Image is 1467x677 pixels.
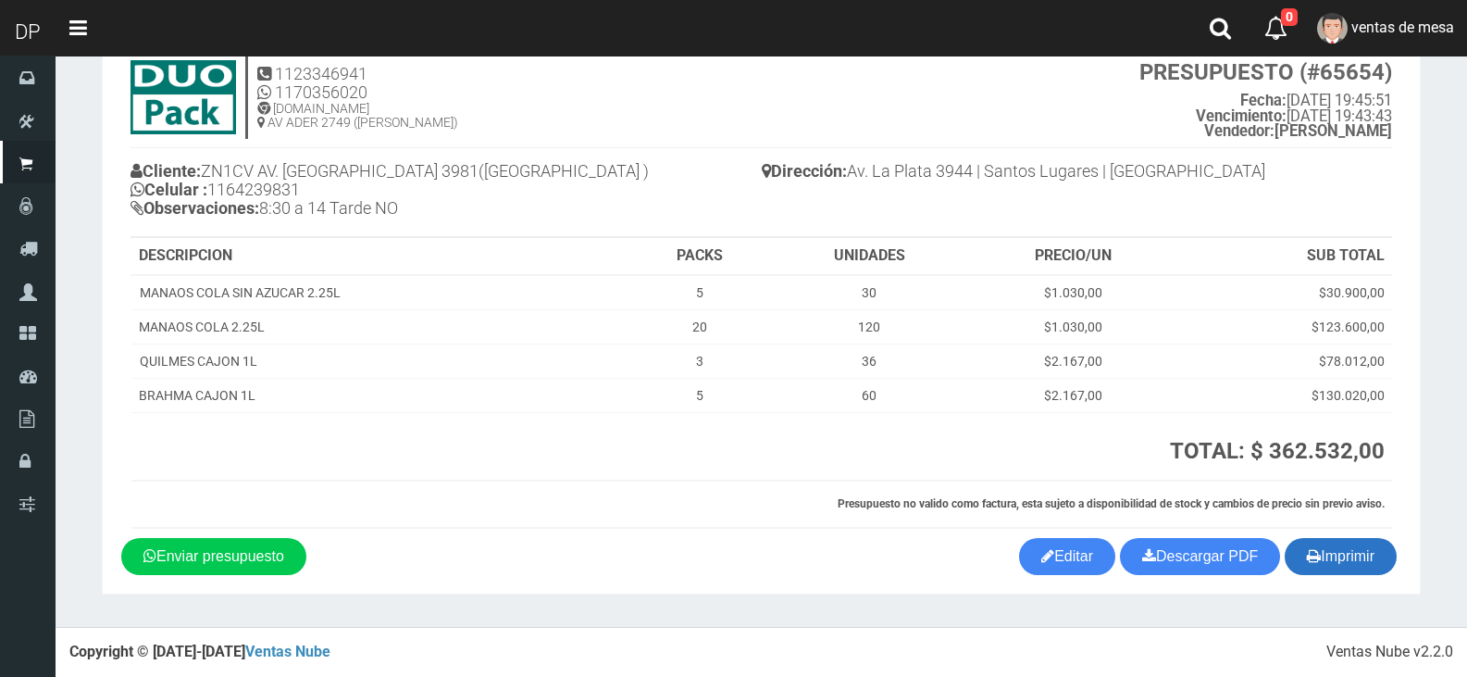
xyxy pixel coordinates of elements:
th: UNIDADES [770,238,968,275]
strong: Fecha: [1240,92,1287,109]
td: $30.900,00 [1179,275,1392,310]
strong: TOTAL: $ 362.532,00 [1170,438,1385,464]
b: Dirección: [762,161,847,181]
td: $2.167,00 [968,378,1179,412]
td: $1.030,00 [968,275,1179,310]
b: Observaciones: [131,198,259,218]
strong: PRESUPUESTO (#65654) [1139,59,1392,85]
strong: Presupuesto no valido como factura, esta sujeto a disponibilidad de stock y cambios de precio sin... [838,497,1385,510]
td: 5 [629,378,770,412]
div: Ventas Nube v2.2.0 [1326,642,1453,663]
td: $78.012,00 [1179,344,1392,378]
strong: Vencimiento: [1196,107,1287,125]
small: [DATE] 19:45:51 [DATE] 19:43:43 [1139,60,1392,140]
td: 5 [629,275,770,310]
td: QUILMES CAJON 1L [131,344,629,378]
a: Editar [1019,538,1115,575]
td: 120 [770,309,968,344]
strong: Copyright © [DATE]-[DATE] [69,643,330,660]
button: Imprimir [1285,538,1397,575]
span: Enviar presupuesto [156,548,284,564]
a: Ventas Nube [245,643,330,660]
b: [PERSON_NAME] [1204,122,1392,140]
b: Cliente: [131,161,201,181]
td: MANAOS COLA SIN AZUCAR 2.25L [131,275,629,310]
h5: [DOMAIN_NAME] AV ADER 2749 ([PERSON_NAME]) [257,102,458,131]
td: 60 [770,378,968,412]
b: Celular : [131,180,207,199]
img: 9k= [131,60,236,134]
img: User Image [1317,13,1348,44]
td: $1.030,00 [968,309,1179,344]
td: 30 [770,275,968,310]
th: SUB TOTAL [1179,238,1392,275]
td: BRAHMA CAJON 1L [131,378,629,412]
h4: 1123346941 1170356020 [257,65,458,102]
a: Descargar PDF [1120,538,1280,575]
a: Enviar presupuesto [121,538,306,575]
th: PACKS [629,238,770,275]
td: 20 [629,309,770,344]
td: $130.020,00 [1179,378,1392,412]
strong: Vendedor: [1204,122,1274,140]
td: 36 [770,344,968,378]
th: PRECIO/UN [968,238,1179,275]
h4: Av. La Plata 3944 | Santos Lugares | [GEOGRAPHIC_DATA] [762,157,1393,190]
h4: ZN1CV AV. [GEOGRAPHIC_DATA] 3981([GEOGRAPHIC_DATA] ) 1164239831 8:30 a 14 Tarde NO [131,157,762,226]
span: ventas de mesa [1351,19,1454,36]
span: 0 [1281,8,1298,26]
td: $2.167,00 [968,344,1179,378]
td: 3 [629,344,770,378]
th: DESCRIPCION [131,238,629,275]
td: $123.600,00 [1179,309,1392,344]
td: MANAOS COLA 2.25L [131,309,629,344]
